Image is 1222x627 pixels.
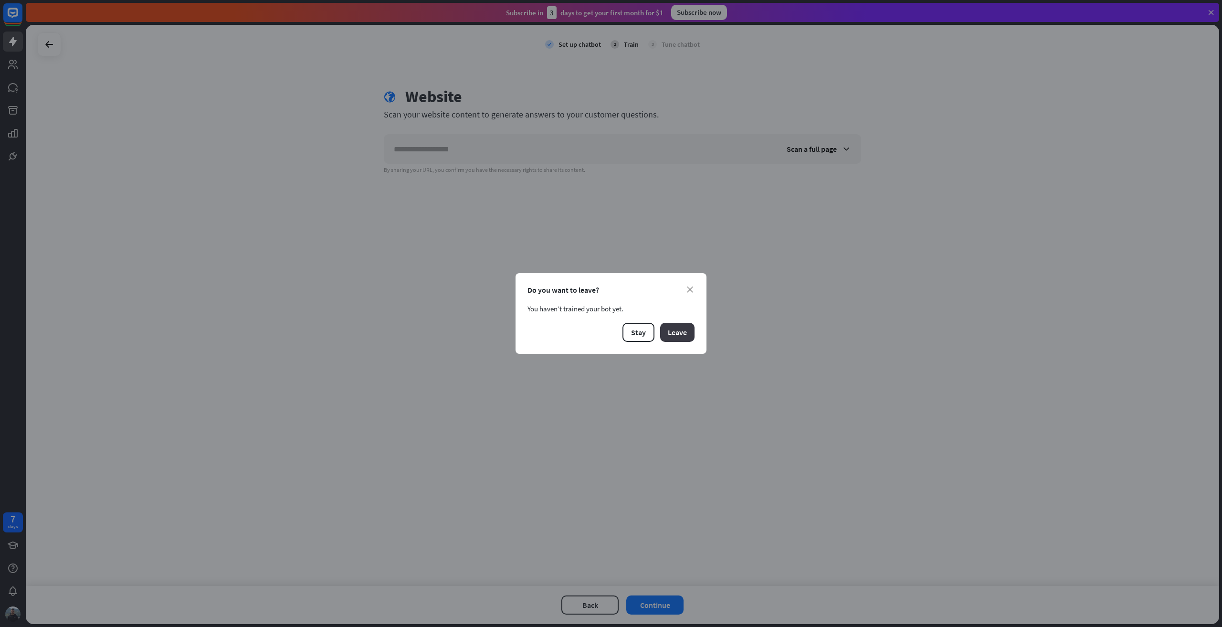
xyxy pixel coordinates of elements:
button: Open LiveChat chat widget [8,4,36,32]
i: close [687,287,693,293]
div: You haven’t trained your bot yet. [527,304,695,313]
button: Leave [660,323,695,342]
div: Do you want to leave? [527,285,695,295]
button: Stay [622,323,654,342]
